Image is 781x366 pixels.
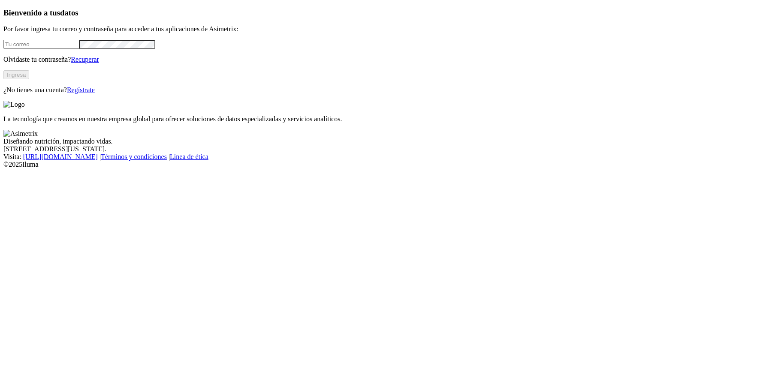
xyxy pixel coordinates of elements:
div: [STREET_ADDRESS][US_STATE]. [3,145,778,153]
p: ¿No tienes una cuenta? [3,86,778,94]
a: [URL][DOMAIN_NAME] [23,153,98,160]
span: datos [60,8,78,17]
h3: Bienvenido a tus [3,8,778,18]
div: © 2025 Iluma [3,161,778,168]
a: Términos y condiciones [101,153,167,160]
a: Línea de ética [170,153,208,160]
p: La tecnología que creamos en nuestra empresa global para ofrecer soluciones de datos especializad... [3,115,778,123]
input: Tu correo [3,40,79,49]
div: Diseñando nutrición, impactando vidas. [3,138,778,145]
img: Asimetrix [3,130,38,138]
p: Por favor ingresa tu correo y contraseña para acceder a tus aplicaciones de Asimetrix: [3,25,778,33]
img: Logo [3,101,25,108]
button: Ingresa [3,70,29,79]
div: Visita : | | [3,153,778,161]
p: Olvidaste tu contraseña? [3,56,778,63]
a: Regístrate [67,86,95,93]
a: Recuperar [71,56,99,63]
